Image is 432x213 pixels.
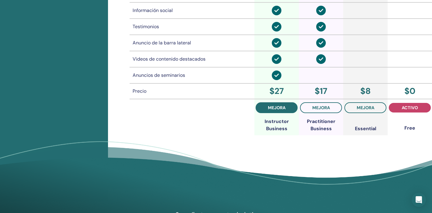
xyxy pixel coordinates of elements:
img: circle-check-solid.svg [272,54,281,64]
button: mejora [256,102,298,113]
div: Videos de contenido destacados [133,55,251,63]
div: Testimonios [133,23,251,30]
img: circle-check-solid.svg [272,6,281,15]
img: circle-check-solid.svg [316,22,326,31]
div: Anuncio de la barra lateral [133,39,251,46]
span: activo [402,105,418,110]
div: Free [404,124,415,132]
img: circle-check-solid.svg [272,38,281,48]
div: Practitioner Business [299,118,343,132]
div: Open Intercom Messenger [412,193,426,207]
div: Información social [133,7,251,14]
img: circle-check-solid.svg [272,22,281,31]
img: circle-check-solid.svg [316,6,326,15]
div: $ 27 [256,85,298,97]
img: circle-check-solid.svg [272,70,281,80]
img: circle-check-solid.svg [316,38,326,48]
div: Anuncios de seminarios [133,72,251,79]
button: activo [389,103,431,112]
span: mejora [268,105,286,110]
img: circle-check-solid.svg [316,54,326,64]
div: Precio [133,88,251,95]
span: mejora [312,105,330,110]
div: $ 0 [389,85,431,97]
button: mejora [300,102,342,113]
button: mejora [344,102,386,113]
div: Essential [355,125,376,132]
div: Instructor Business [254,118,299,132]
div: $ 17 [300,85,342,97]
span: mejora [357,105,374,110]
div: $ 8 [344,85,386,97]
